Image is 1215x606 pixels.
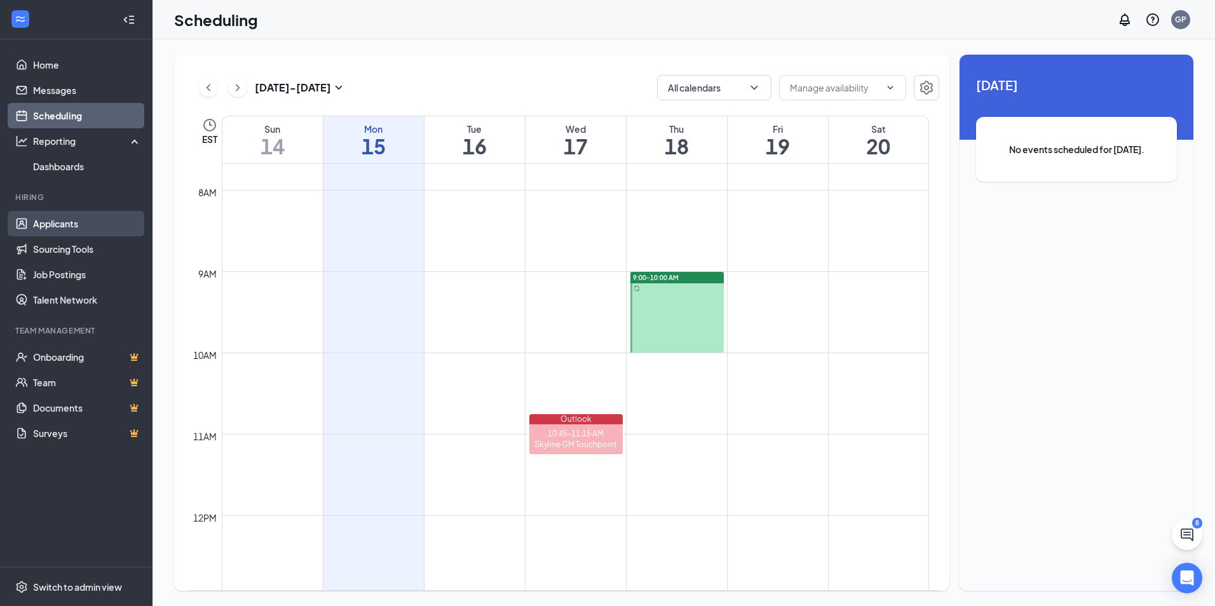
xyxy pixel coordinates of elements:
h1: 20 [829,135,929,157]
button: ChevronLeft [199,78,218,97]
button: ChatActive [1172,520,1202,550]
a: OnboardingCrown [33,344,142,370]
a: TeamCrown [33,370,142,395]
svg: WorkstreamLogo [14,13,27,25]
h1: 14 [222,135,323,157]
div: Fri [728,123,828,135]
div: Wed [526,123,626,135]
div: 11am [191,429,219,443]
a: September 17, 2025 [526,116,626,163]
div: GP [1175,14,1186,25]
svg: Settings [919,80,934,95]
svg: ChevronDown [748,81,761,94]
h3: [DATE] - [DATE] [255,81,331,95]
svg: ChatActive [1179,527,1195,542]
a: Applicants [33,211,142,236]
svg: QuestionInfo [1145,12,1160,27]
div: 8am [196,185,219,199]
h1: Scheduling [174,9,258,30]
div: Mon [323,123,424,135]
div: 10am [191,348,219,362]
div: Switch to admin view [33,581,122,593]
a: SurveysCrown [33,421,142,446]
a: Sourcing Tools [33,236,142,262]
a: September 15, 2025 [323,116,424,163]
div: Sat [829,123,929,135]
a: September 18, 2025 [627,116,727,163]
div: Hiring [15,192,139,203]
a: Job Postings [33,262,142,287]
div: Team Management [15,325,139,336]
a: September 14, 2025 [222,116,323,163]
button: ChevronRight [228,78,247,97]
div: Reporting [33,135,142,147]
button: All calendarsChevronDown [657,75,771,100]
button: Settings [914,75,939,100]
a: September 20, 2025 [829,116,929,163]
span: EST [202,133,217,145]
div: Open Intercom Messenger [1172,563,1202,593]
span: 9:00-10:00 AM [633,273,679,282]
div: 10:45-11:15 AM [529,428,623,439]
svg: ChevronLeft [202,80,215,95]
svg: ChevronDown [885,83,895,93]
svg: Sync [634,285,640,292]
div: 9am [196,267,219,281]
div: Tue [424,123,525,135]
input: Manage availability [790,81,880,95]
div: Sun [222,123,323,135]
a: September 16, 2025 [424,116,525,163]
svg: SmallChevronDown [331,80,346,95]
div: 8 [1192,518,1202,529]
svg: ChevronRight [231,80,244,95]
h1: 17 [526,135,626,157]
a: Dashboards [33,154,142,179]
div: 12pm [191,511,219,525]
a: Scheduling [33,103,142,128]
span: [DATE] [976,75,1177,95]
a: Talent Network [33,287,142,313]
a: September 19, 2025 [728,116,828,163]
h1: 19 [728,135,828,157]
h1: 16 [424,135,525,157]
a: Messages [33,77,142,103]
h1: 15 [323,135,424,157]
svg: Analysis [15,135,28,147]
div: Skyline GM Touchpoint [529,439,623,450]
svg: Settings [15,581,28,593]
a: Home [33,52,142,77]
h1: 18 [627,135,727,157]
svg: Clock [202,118,217,133]
a: DocumentsCrown [33,395,142,421]
div: Outlook [529,414,623,424]
svg: Notifications [1117,12,1132,27]
span: No events scheduled for [DATE]. [1001,142,1151,156]
svg: Collapse [123,13,135,26]
div: Thu [627,123,727,135]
